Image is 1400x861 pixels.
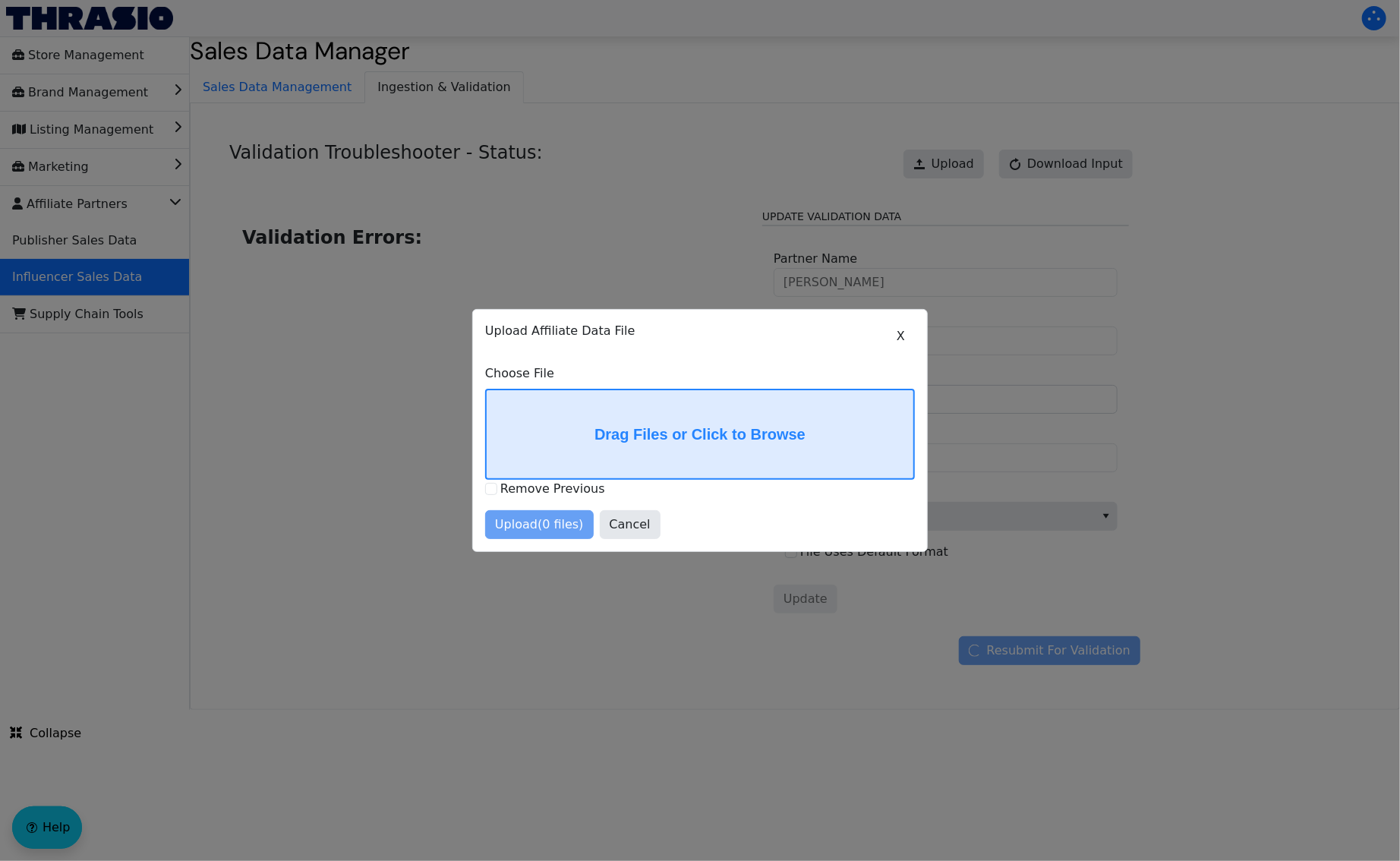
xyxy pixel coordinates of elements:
[500,481,605,496] label: Remove Previous
[600,510,661,539] button: Cancel
[487,390,913,478] label: Drag Files or Click to Browse
[610,516,651,534] span: Cancel
[897,327,905,345] span: X
[485,322,915,340] p: Upload Affiliate Data File
[485,364,915,383] label: Choose File
[887,322,915,351] button: X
